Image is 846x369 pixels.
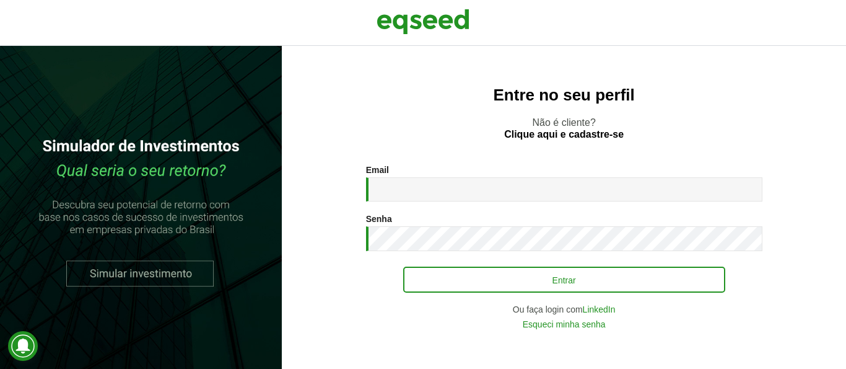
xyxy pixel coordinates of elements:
[523,320,606,329] a: Esqueci minha senha
[366,215,392,223] label: Senha
[377,6,469,37] img: EqSeed Logo
[403,267,725,293] button: Entrar
[366,305,762,314] div: Ou faça login com
[583,305,616,314] a: LinkedIn
[307,117,821,140] p: Não é cliente?
[307,86,821,104] h2: Entre no seu perfil
[504,130,624,140] a: Clique aqui e cadastre-se
[366,166,389,174] label: Email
